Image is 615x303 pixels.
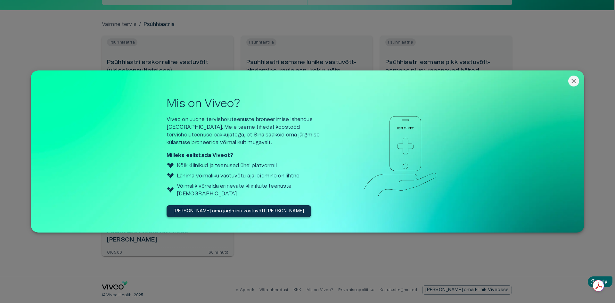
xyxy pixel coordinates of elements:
p: Kõik kliinikud ja teenused ühel platvormil [177,162,277,169]
img: Viveo logo [167,186,174,194]
p: Lähima võimaliku vastuvõtu aja leidmine on lihtne [177,172,299,180]
img: Viveo logo [167,162,174,169]
button: Close [568,76,579,86]
p: Viveo on uudne tervishoiuteenuste broneerimise lahendus [GEOGRAPHIC_DATA]. Meie teeme tihedat koo... [167,116,336,146]
p: Võimalik võrrelda erinevate kliinikute teenuste [DEMOGRAPHIC_DATA] [177,182,336,198]
button: [PERSON_NAME] oma järgmine vastuvõtt [PERSON_NAME] [167,205,311,217]
h2: Mis on Viveo? [167,97,336,111]
img: Viveo logo [167,172,174,180]
p: Milleks eelistada Viveot? [167,151,336,159]
p: [PERSON_NAME] oma järgmine vastuvõtt [PERSON_NAME] [174,208,304,215]
iframe: Help widget launcher [565,274,615,292]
